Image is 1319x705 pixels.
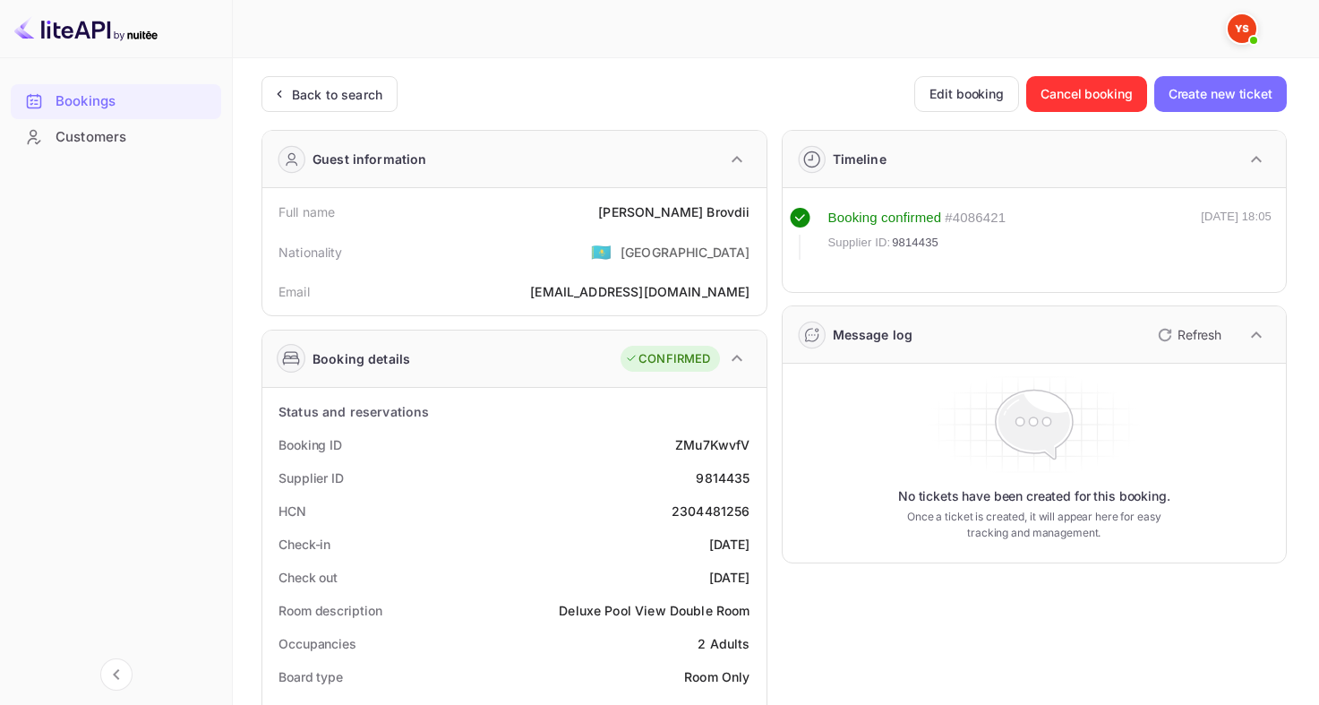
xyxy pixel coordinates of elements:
[1147,321,1229,349] button: Refresh
[828,234,891,252] span: Supplier ID:
[278,568,338,587] div: Check out
[56,127,212,148] div: Customers
[313,349,410,368] div: Booking details
[278,634,356,653] div: Occupancies
[278,282,310,301] div: Email
[100,658,133,691] button: Collapse navigation
[709,568,750,587] div: [DATE]
[899,509,1169,541] p: Once a ticket is created, it will appear here for easy tracking and management.
[14,14,158,43] img: LiteAPI logo
[709,535,750,554] div: [DATE]
[278,601,381,620] div: Room description
[591,236,612,268] span: United States
[625,350,710,368] div: CONFIRMED
[292,85,382,104] div: Back to search
[278,243,343,262] div: Nationality
[278,435,342,454] div: Booking ID
[892,234,938,252] span: 9814435
[833,150,886,168] div: Timeline
[278,202,335,221] div: Full name
[56,91,212,112] div: Bookings
[914,76,1019,112] button: Edit booking
[1178,325,1221,344] p: Refresh
[11,84,221,119] div: Bookings
[278,402,429,421] div: Status and reservations
[278,535,330,554] div: Check-in
[11,120,221,155] div: Customers
[278,502,306,520] div: HCN
[698,634,749,653] div: 2 Adults
[11,120,221,153] a: Customers
[1154,76,1287,112] button: Create new ticket
[1026,76,1147,112] button: Cancel booking
[945,208,1006,228] div: # 4086421
[530,282,749,301] div: [EMAIL_ADDRESS][DOMAIN_NAME]
[1228,14,1256,43] img: Yandex Support
[828,208,942,228] div: Booking confirmed
[598,202,749,221] div: [PERSON_NAME] Brovdii
[621,243,750,262] div: [GEOGRAPHIC_DATA]
[898,487,1170,505] p: No tickets have been created for this booking.
[559,601,749,620] div: Deluxe Pool View Double Room
[11,84,221,117] a: Bookings
[278,667,343,686] div: Board type
[672,502,750,520] div: 2304481256
[675,435,749,454] div: ZMu7KwvfV
[313,150,427,168] div: Guest information
[684,667,749,686] div: Room Only
[1201,208,1272,260] div: [DATE] 18:05
[278,469,344,487] div: Supplier ID
[696,469,749,487] div: 9814435
[833,325,913,344] div: Message log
